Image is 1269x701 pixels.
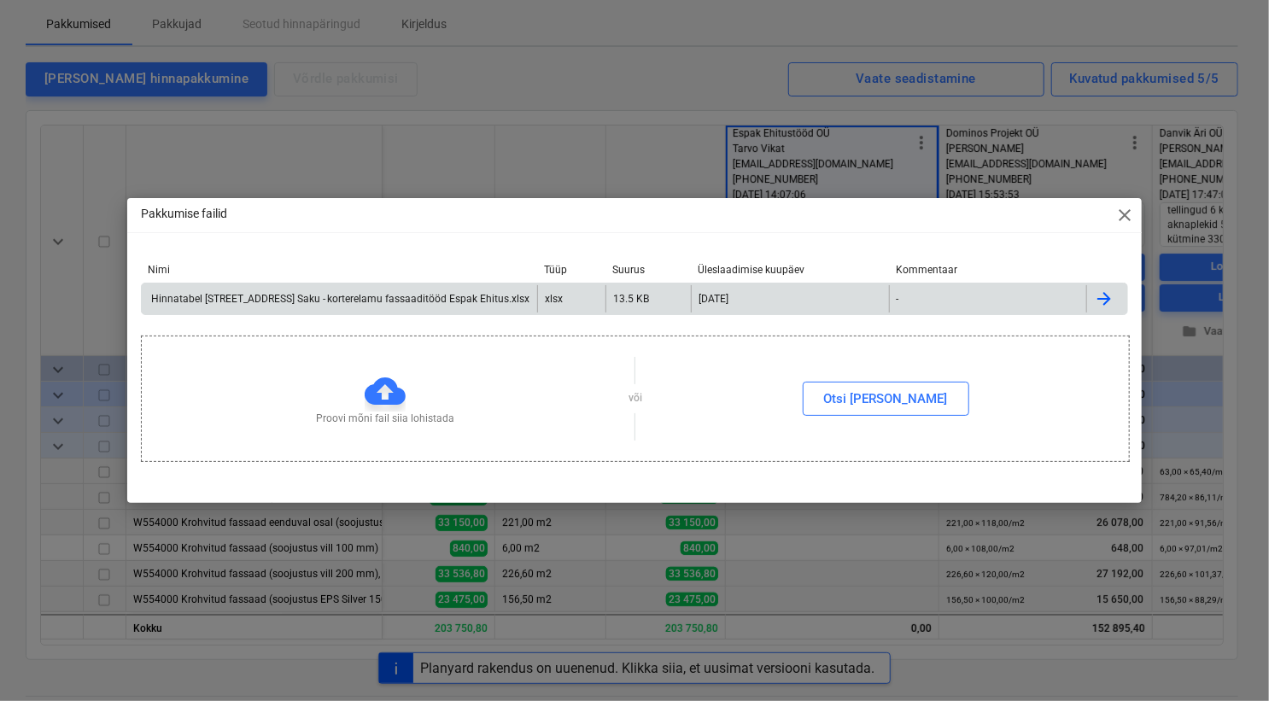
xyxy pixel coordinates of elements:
[1184,619,1269,701] iframe: Chat Widget
[612,264,684,276] div: Suurus
[698,264,882,276] div: Üleslaadimise kuupäev
[613,293,649,305] div: 13.5 KB
[149,293,530,305] div: Hinnatabel [STREET_ADDRESS] Saku - korterelamu fassaaditööd Espak Ehitus.xlsx
[1184,619,1269,701] div: Vestlusvidin
[544,264,599,276] div: Tüüp
[896,264,1080,276] div: Kommentaar
[545,293,563,305] div: xlsx
[824,388,948,410] div: Otsi [PERSON_NAME]
[699,293,728,305] div: [DATE]
[148,264,530,276] div: Nimi
[141,205,227,223] p: Pakkumise failid
[629,391,642,406] p: või
[1114,205,1135,225] span: close
[897,293,899,305] div: -
[803,382,969,416] button: Otsi [PERSON_NAME]
[141,336,1131,461] div: Proovi mõni fail siia lohistadavõiOtsi [PERSON_NAME]
[316,412,454,426] p: Proovi mõni fail siia lohistada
